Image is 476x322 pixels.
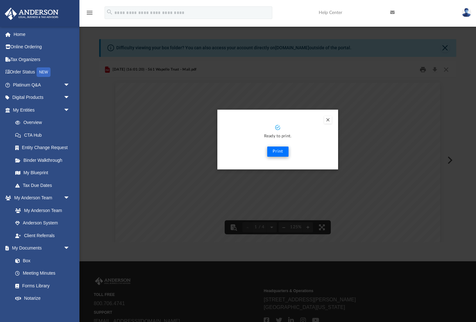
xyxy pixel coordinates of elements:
a: Entity Change Request [9,141,79,154]
div: NEW [37,67,51,77]
span: arrow_drop_down [64,104,76,117]
a: Digital Productsarrow_drop_down [4,91,79,104]
a: My Documentsarrow_drop_down [4,242,76,255]
a: Overview [9,116,79,129]
a: My Anderson Teamarrow_drop_down [4,192,76,204]
a: Online Ordering [4,41,79,53]
a: Home [4,28,79,41]
a: CTA Hub [9,129,79,141]
a: Tax Organizers [4,53,79,66]
i: search [106,9,113,16]
a: Tax Due Dates [9,179,79,192]
span: arrow_drop_down [64,91,76,104]
button: Print [267,147,289,157]
a: Order StatusNEW [4,66,79,79]
a: My Blueprint [9,167,76,179]
a: Meeting Minutes [9,267,76,280]
a: Platinum Q&Aarrow_drop_down [4,79,79,91]
span: arrow_drop_down [64,79,76,92]
a: Box [9,254,73,267]
a: My Anderson Team [9,204,73,217]
a: Client Referrals [9,229,76,242]
a: menu [86,12,93,17]
p: Ready to print. [224,133,332,140]
span: arrow_drop_down [64,242,76,255]
a: Notarize [9,292,76,305]
div: Preview [99,61,456,242]
a: Forms Library [9,279,73,292]
i: menu [86,9,93,17]
a: Binder Walkthrough [9,154,79,167]
img: User Pic [462,8,471,17]
span: arrow_drop_down [64,192,76,205]
a: Anderson System [9,217,76,230]
img: Anderson Advisors Platinum Portal [3,8,60,20]
a: My Entitiesarrow_drop_down [4,104,79,116]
